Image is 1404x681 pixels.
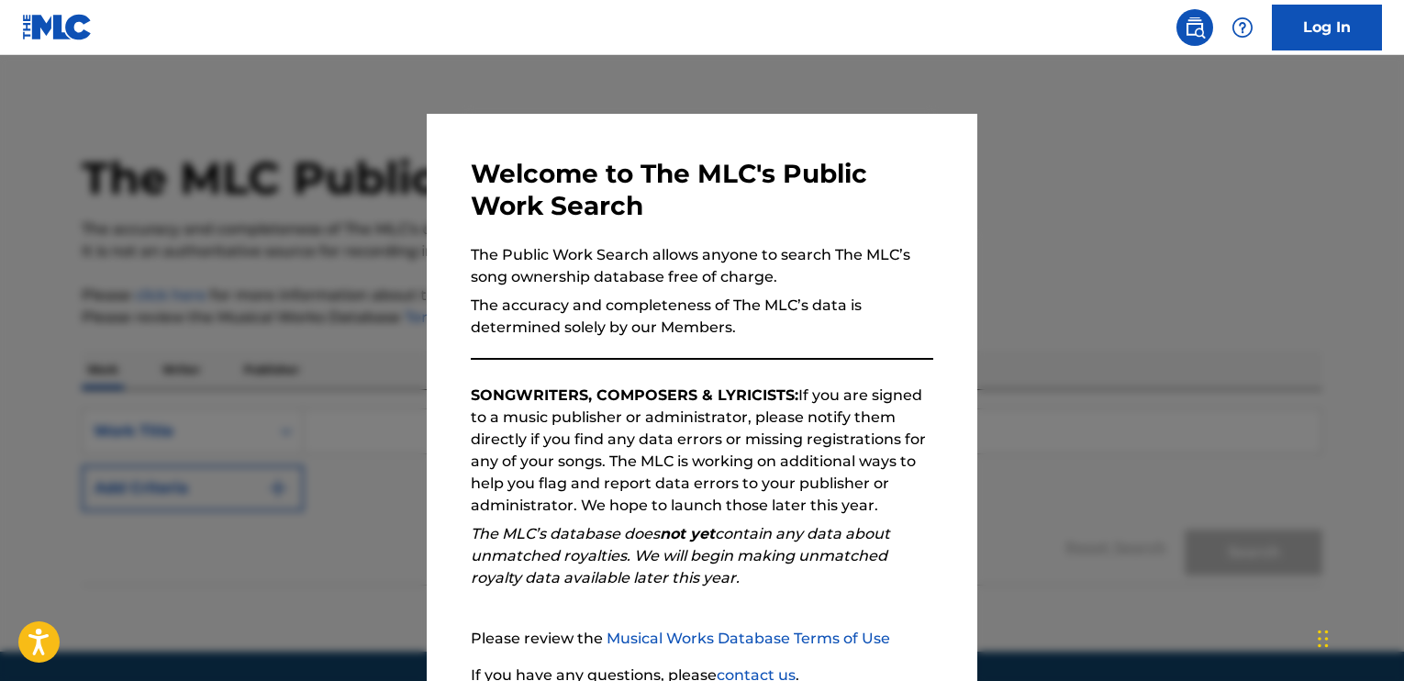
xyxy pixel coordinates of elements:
[471,244,933,288] p: The Public Work Search allows anyone to search The MLC’s song ownership database free of charge.
[471,386,798,404] strong: SONGWRITERS, COMPOSERS & LYRICISTS:
[660,525,715,542] strong: not yet
[607,630,890,647] a: Musical Works Database Terms of Use
[1224,9,1261,46] div: Help
[471,385,933,517] p: If you are signed to a music publisher or administrator, please notify them directly if you find ...
[1184,17,1206,39] img: search
[22,14,93,40] img: MLC Logo
[471,525,890,586] em: The MLC’s database does contain any data about unmatched royalties. We will begin making unmatche...
[1176,9,1213,46] a: Public Search
[1272,5,1382,50] a: Log In
[1312,593,1404,681] iframe: Chat Widget
[1231,17,1254,39] img: help
[1318,611,1329,666] div: Drag
[471,628,933,650] p: Please review the
[471,295,933,339] p: The accuracy and completeness of The MLC’s data is determined solely by our Members.
[471,158,933,222] h3: Welcome to The MLC's Public Work Search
